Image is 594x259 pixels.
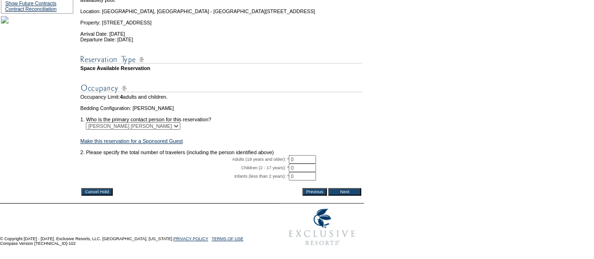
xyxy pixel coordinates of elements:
td: 2. Please specify the total number of travelers (including the person identified above) [80,149,362,155]
input: Next [328,188,361,196]
td: Infants (less than 2 years): * [80,172,289,181]
td: Bedding Configuration: [PERSON_NAME] [80,105,362,111]
img: subTtlOccupancy.gif [80,82,362,94]
td: Occupancy Limit: adults and children. [80,94,362,100]
td: Departure Date: [DATE] [80,37,362,42]
img: subTtlResType.gif [80,54,362,65]
td: 1. Who is the primary contact person for this reservation? [80,111,362,122]
a: Make this reservation for a Sponsored Guest [80,138,183,144]
td: Children (2 - 17 years): * [80,164,289,172]
img: Exclusive Resorts [280,204,364,251]
a: TERMS OF USE [212,236,244,241]
img: OIAL-Giraffe.jpg [1,16,8,24]
td: Arrival Date: [DATE] [80,25,362,37]
td: Space Available Reservation [80,65,362,71]
td: Location: [GEOGRAPHIC_DATA], [GEOGRAPHIC_DATA] - [GEOGRAPHIC_DATA][STREET_ADDRESS] [80,3,362,14]
a: PRIVACY POLICY [173,236,208,241]
span: 4 [120,94,123,100]
a: Contract Reconciliation [5,6,57,12]
td: Adults (18 years and older): * [80,155,289,164]
a: Show Future Contracts [5,0,56,6]
input: Previous [302,188,327,196]
td: Property: [STREET_ADDRESS] [80,14,362,25]
input: Cancel Hold [81,188,113,196]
